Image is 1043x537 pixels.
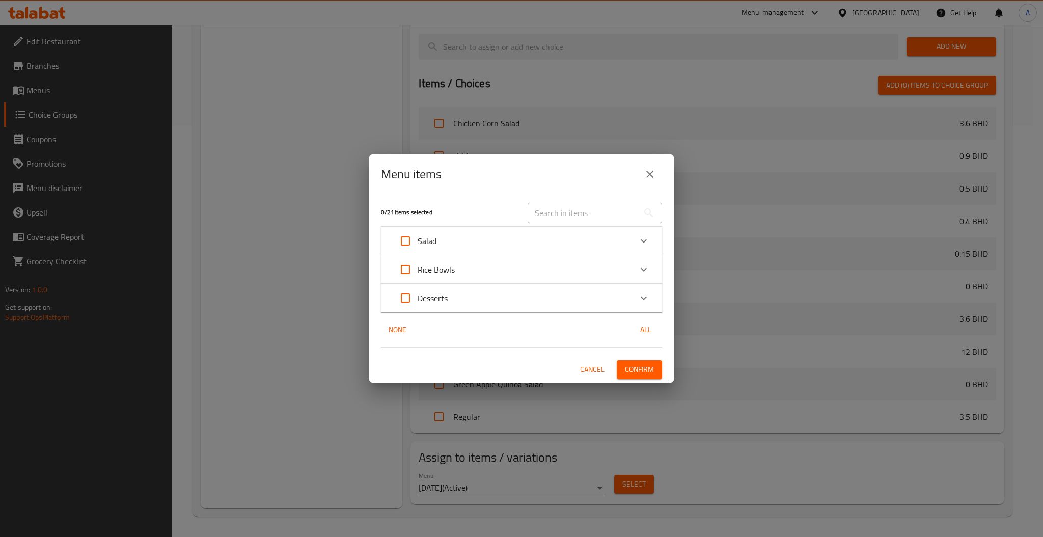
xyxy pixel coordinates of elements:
div: Expand [381,227,662,255]
button: close [638,162,662,186]
p: Rice Bowls [418,263,455,276]
span: Cancel [580,363,605,376]
span: None [385,324,409,336]
div: Expand [381,284,662,312]
div: Expand [381,255,662,284]
p: Salad [418,235,436,247]
input: Search in items [528,203,639,223]
h5: 0 / 21 items selected [381,208,515,217]
button: Cancel [576,360,609,379]
button: All [629,320,662,339]
h2: Menu items [381,166,442,182]
button: None [381,320,414,339]
p: Desserts [418,292,448,304]
span: Confirm [625,363,654,376]
span: All [634,324,658,336]
button: Confirm [617,360,662,379]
